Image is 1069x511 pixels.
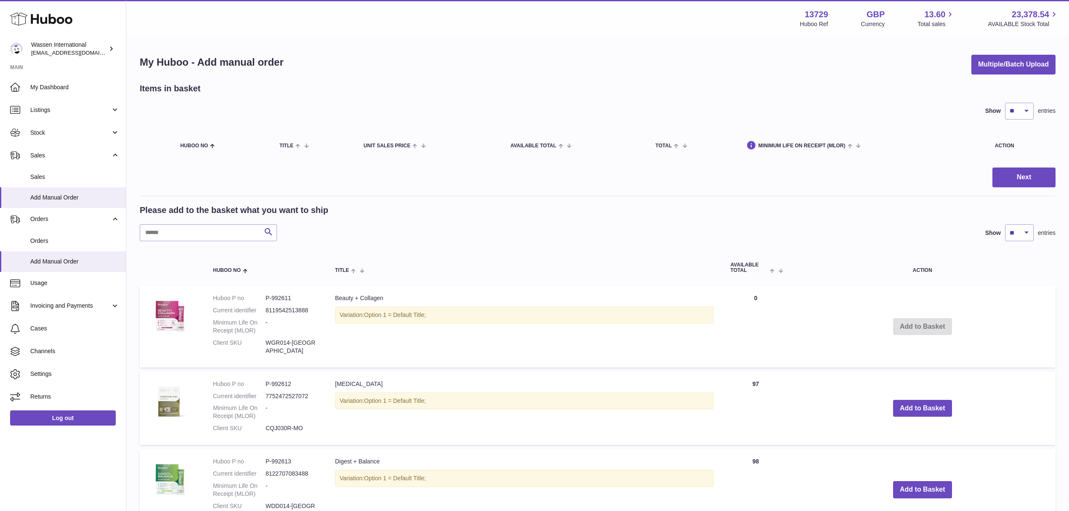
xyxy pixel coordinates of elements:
[180,143,208,149] span: Huboo no
[213,306,266,314] dt: Current identifier
[213,268,241,273] span: Huboo no
[266,294,318,302] dd: P-992611
[30,194,120,202] span: Add Manual Order
[266,424,318,432] dd: CQJ030R-MO
[988,9,1059,28] a: 23,378.54 AVAILABLE Stock Total
[327,372,722,445] td: [MEDICAL_DATA]
[364,475,426,482] span: Option 1 = Default Title;
[917,9,955,28] a: 13.60 Total sales
[266,458,318,466] dd: P-992613
[924,9,945,20] span: 13.60
[279,143,293,149] span: Title
[213,319,266,335] dt: Minimum Life On Receipt (MLOR)
[731,262,768,273] span: AVAILABLE Total
[335,306,714,324] div: Variation:
[511,143,556,149] span: AVAILABLE Total
[266,306,318,314] dd: 8119542513888
[213,482,266,498] dt: Minimum Life On Receipt (MLOR)
[655,143,672,149] span: Total
[30,347,120,355] span: Channels
[30,393,120,401] span: Returns
[213,470,266,478] dt: Current identifier
[140,205,328,216] h2: Please add to the basket what you want to ship
[790,254,1056,282] th: Action
[30,173,120,181] span: Sales
[800,20,828,28] div: Huboo Ref
[861,20,885,28] div: Currency
[213,458,266,466] dt: Huboo P no
[364,397,426,404] span: Option 1 = Default Title;
[10,410,116,426] a: Log out
[31,49,124,56] span: [EMAIL_ADDRESS][DOMAIN_NAME]
[30,370,120,378] span: Settings
[995,143,1047,149] div: Action
[30,279,120,287] span: Usage
[917,20,955,28] span: Total sales
[148,458,190,500] img: Digest + Balance
[30,152,111,160] span: Sales
[30,129,111,137] span: Stock
[893,481,952,498] button: Add to Basket
[148,294,190,336] img: Beauty + Collagen
[213,404,266,420] dt: Minimum Life On Receipt (MLOR)
[722,286,790,367] td: 0
[30,215,111,223] span: Orders
[335,268,349,273] span: Title
[213,339,266,355] dt: Client SKU
[364,143,410,149] span: Unit Sales Price
[1038,229,1056,237] span: entries
[266,319,318,335] dd: -
[327,286,722,367] td: Beauty + Collagen
[266,470,318,478] dd: 8122707083488
[805,9,828,20] strong: 13729
[364,311,426,318] span: Option 1 = Default Title;
[985,107,1001,115] label: Show
[30,302,111,310] span: Invoicing and Payments
[148,380,190,422] img: CoEnzyme Q10
[213,380,266,388] dt: Huboo P no
[985,229,1001,237] label: Show
[10,43,23,55] img: internalAdmin-13729@internal.huboo.com
[213,392,266,400] dt: Current identifier
[992,168,1056,187] button: Next
[867,9,885,20] strong: GBP
[1038,107,1056,115] span: entries
[266,392,318,400] dd: 7752472527072
[1012,9,1049,20] span: 23,378.54
[140,56,284,69] h1: My Huboo - Add manual order
[722,372,790,445] td: 97
[213,424,266,432] dt: Client SKU
[971,55,1056,75] button: Multiple/Batch Upload
[335,392,714,410] div: Variation:
[30,258,120,266] span: Add Manual Order
[266,482,318,498] dd: -
[335,470,714,487] div: Variation:
[266,404,318,420] dd: -
[266,380,318,388] dd: P-992612
[140,83,201,94] h2: Items in basket
[266,339,318,355] dd: WGR014-[GEOGRAPHIC_DATA]
[30,83,120,91] span: My Dashboard
[30,237,120,245] span: Orders
[30,325,120,333] span: Cases
[893,400,952,417] button: Add to Basket
[31,41,107,57] div: Wassen International
[213,294,266,302] dt: Huboo P no
[30,106,111,114] span: Listings
[758,143,846,149] span: Minimum Life On Receipt (MLOR)
[988,20,1059,28] span: AVAILABLE Stock Total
